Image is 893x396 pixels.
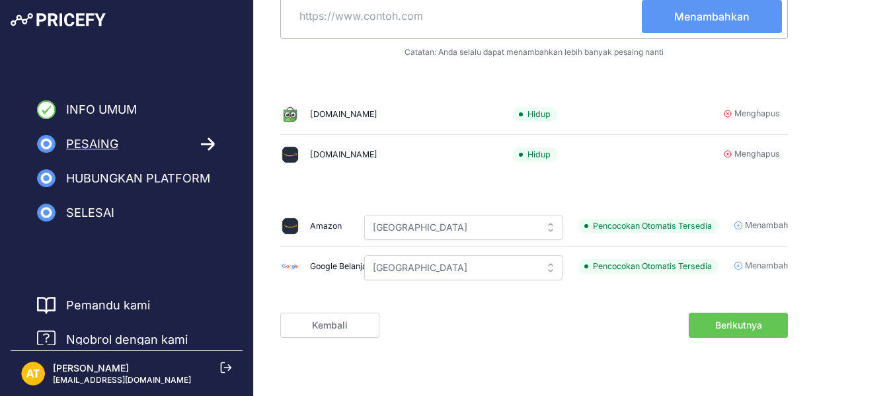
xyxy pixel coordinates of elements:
[364,215,563,240] input: Silakan pilih negara
[66,102,137,116] font: Info Umum
[66,296,150,315] a: Pemandu kami
[66,171,210,185] font: Hubungkan Platform
[280,313,379,338] a: Kembali
[310,261,367,271] font: Google Belanja
[66,206,114,219] font: Selesai
[11,13,106,26] img: Logo Pricefy
[37,331,188,349] a: Ngobrol dengan kami
[689,313,788,338] button: Berikutnya
[364,255,563,280] input: Silakan pilih negara
[734,108,780,118] font: Menghapus
[53,375,191,385] font: [EMAIL_ADDRESS][DOMAIN_NAME]
[527,109,551,119] font: Hidup
[745,260,802,270] font: Menambahkan
[310,221,342,231] font: Amazon
[734,149,780,159] font: Menghapus
[310,109,377,119] font: [DOMAIN_NAME]
[715,319,762,331] font: Berikutnya
[405,47,664,57] font: Catatan: Anda selalu dapat menambahkan lebih banyak pesaing nanti
[312,319,348,331] font: Kembali
[66,298,150,312] font: Pemandu kami
[674,10,750,23] font: Menambahkan
[66,333,188,346] font: Ngobrol dengan kami
[745,220,802,230] font: Menambahkan
[53,362,129,374] font: [PERSON_NAME]
[593,261,712,271] font: Pencocokan Otomatis Tersedia
[527,149,551,159] font: Hidup
[310,149,377,159] font: [DOMAIN_NAME]
[593,221,712,231] font: Pencocokan Otomatis Tersedia
[66,137,118,151] font: Pesaing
